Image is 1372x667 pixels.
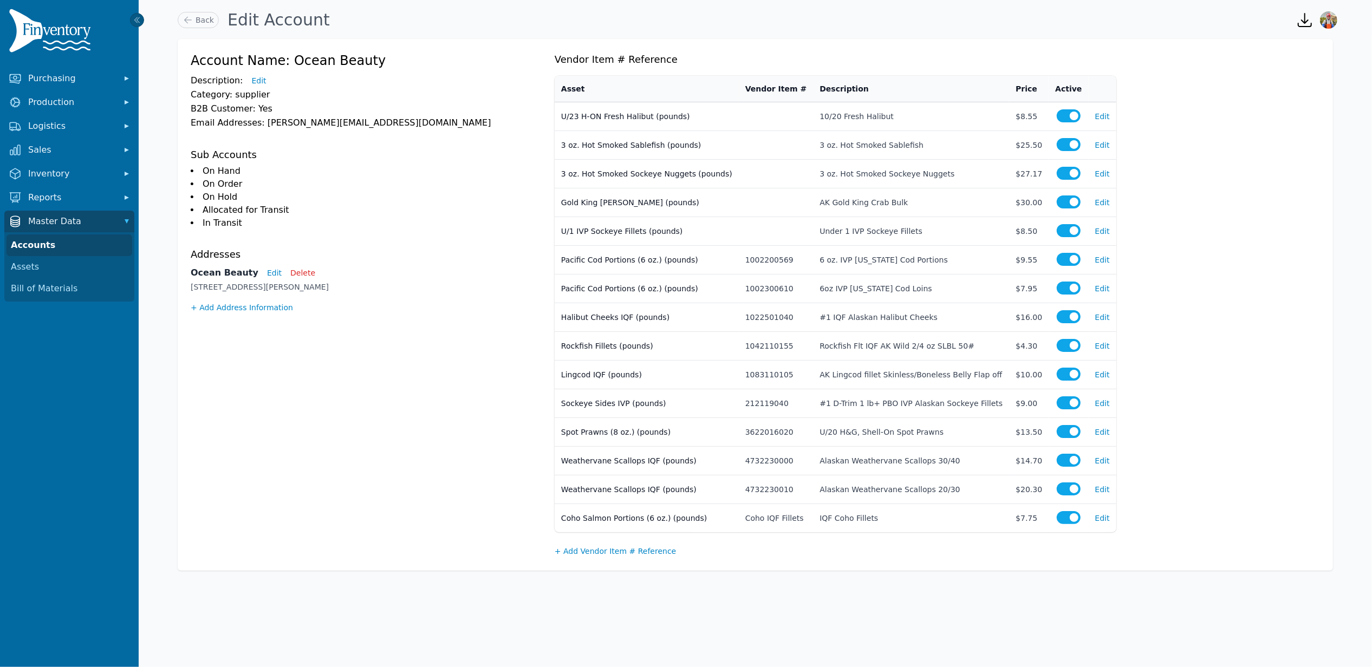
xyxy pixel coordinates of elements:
button: Inventory [4,163,134,185]
button: Edit [1095,484,1110,495]
td: Alaskan Weathervane Scallops 30/40 [813,447,1009,475]
button: Edit [1095,398,1110,409]
button: Edit [1095,283,1110,294]
td: $9.00 [1009,389,1049,418]
td: $25.50 [1009,131,1049,160]
p: [STREET_ADDRESS][PERSON_NAME] [191,282,555,292]
td: 3622016020 [739,418,814,447]
h3: Addresses [191,247,555,262]
td: IQF Coho Fillets [813,504,1009,533]
td: $7.95 [1009,274,1049,303]
p: Description: Category: supplier B2B Customer: Yes Email Addresses: [PERSON_NAME][EMAIL_ADDRESS][D... [191,74,555,130]
a: Back [178,12,219,28]
button: + Add Address Information [191,302,293,313]
td: #1 D-Trim 1 lb+ PBO IVP Alaskan Sockeye Fillets [813,389,1009,418]
td: AK Gold King Crab Bulk [813,188,1009,217]
td: 6oz IVP [US_STATE] Cod Loins [813,274,1009,303]
td: $7.75 [1009,504,1049,533]
td: 3 oz. Hot Smoked Sablefish (pounds) [555,131,739,160]
span: Purchasing [28,72,115,85]
td: U/23 H-ON Fresh Halibut (pounds) [555,102,739,131]
button: Edit [1095,427,1110,437]
td: $9.55 [1009,246,1049,274]
a: Assets [6,256,132,278]
a: Accounts [6,234,132,256]
th: Asset [555,76,739,102]
td: $16.00 [1009,303,1049,332]
td: 4732230000 [739,447,814,475]
li: On Order [191,178,555,191]
td: Pacific Cod Portions (6 oz.) (pounds) [555,274,739,303]
td: 6 oz. IVP [US_STATE] Cod Portions [813,246,1009,274]
td: Spot Prawns (8 oz.) (pounds) [555,418,739,447]
span: Logistics [28,120,115,133]
td: 1022501040 [739,303,814,332]
td: 1002300610 [739,274,814,303]
td: Coho Salmon Portions (6 oz.) (pounds) [555,504,739,533]
button: Master Data [4,211,134,232]
td: 10/20 Fresh Halibut [813,102,1009,131]
td: $13.50 [1009,418,1049,447]
td: Lingcod IQF (pounds) [555,361,739,389]
td: $14.70 [1009,447,1049,475]
td: 3 oz. Hot Smoked Sablefish [813,131,1009,160]
button: Edit [267,267,282,278]
span: Production [28,96,115,109]
li: In Transit [191,217,555,230]
button: Edit [252,75,266,86]
td: 1042110155 [739,332,814,361]
button: Edit [1095,111,1110,122]
button: Edit [1095,341,1110,351]
span: Inventory [28,167,115,180]
th: Active [1049,76,1088,102]
button: Edit [1095,168,1110,179]
li: On Hold [191,191,555,204]
button: Reports [4,187,134,208]
button: Edit [1095,312,1110,323]
td: U/1 IVP Sockeye Fillets (pounds) [555,217,739,246]
td: U/20 H&G, Shell-On Spot Prawns [813,418,1009,447]
td: $4.30 [1009,332,1049,361]
button: Edit [1095,513,1110,524]
h3: Vendor Item # Reference [555,52,1320,67]
td: 4732230010 [739,475,814,504]
td: 212119040 [739,389,814,418]
td: 1083110105 [739,361,814,389]
td: 3 oz. Hot Smoked Sockeye Nuggets [813,160,1009,188]
th: Description [813,76,1009,102]
td: Sockeye Sides IVP (pounds) [555,389,739,418]
button: Edit [1095,226,1110,237]
td: Weathervane Scallops IQF (pounds) [555,447,739,475]
td: Gold King [PERSON_NAME] (pounds) [555,188,739,217]
th: Vendor Item # [739,76,814,102]
li: Allocated for Transit [191,204,555,217]
li: On Hand [191,165,555,178]
td: 1002200569 [739,246,814,274]
th: Price [1009,76,1049,102]
td: $20.30 [1009,475,1049,504]
td: $8.55 [1009,102,1049,131]
h3: Ocean Beauty [191,266,258,279]
td: $30.00 [1009,188,1049,217]
a: Bill of Materials [6,278,132,299]
img: Sera Wheeler [1320,11,1337,29]
button: + Add Vendor Item # Reference [555,546,676,557]
span: Sales [28,143,115,156]
button: Edit [1095,197,1110,208]
button: Edit [1095,455,1110,466]
td: Under 1 IVP Sockeye Fillets [813,217,1009,246]
td: #1 IQF Alaskan Halibut Cheeks [813,303,1009,332]
button: Edit [1095,254,1110,265]
h3: Sub Accounts [191,147,555,162]
button: Sales [4,139,134,161]
td: $10.00 [1009,361,1049,389]
td: Coho IQF Fillets [739,504,814,533]
h1: Edit Account [227,10,330,30]
button: Production [4,91,134,113]
td: Alaskan Weathervane Scallops 20/30 [813,475,1009,504]
span: Master Data [28,215,115,228]
td: 3 oz. Hot Smoked Sockeye Nuggets (pounds) [555,160,739,188]
h1: Account Name: Ocean Beauty [191,52,555,69]
button: Purchasing [4,68,134,89]
td: $27.17 [1009,160,1049,188]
